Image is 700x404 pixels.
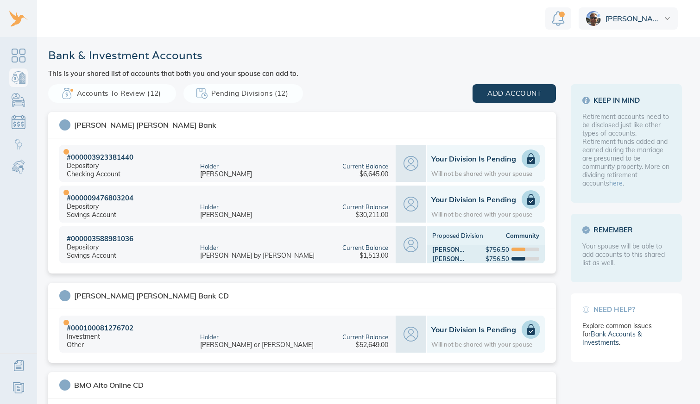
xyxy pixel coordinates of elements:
[432,255,464,262] div: [PERSON_NAME]
[74,120,216,130] div: [PERSON_NAME] [PERSON_NAME] Bank
[432,232,486,239] div: Proposed Division
[486,255,509,262] div: $756.50
[67,323,133,332] div: # 000100081276702
[9,379,28,397] a: Resources
[200,203,219,211] div: Holder
[48,84,176,103] button: Accounts to Review (12)
[9,356,28,375] a: Additional Information
[431,170,532,177] div: Will not be shared with your spouse
[586,11,601,26] img: ee2a253455b5a1643214f6bbf30279a1
[431,325,540,334] h1: Your Division is Pending
[67,211,116,219] div: Savings Account
[67,170,120,178] div: Checking Account
[200,162,219,170] div: Holder
[356,211,388,219] div: $30,211.00
[183,84,303,103] button: Pending Divisions (12)
[431,341,532,348] div: Will not be shared with your spouse
[200,170,252,178] div: [PERSON_NAME]
[582,322,670,347] div: Explore common issues for .
[9,68,28,87] a: Bank Accounts & Investments
[200,251,315,260] div: [PERSON_NAME] by [PERSON_NAME]
[67,153,133,162] div: # 000003923381440
[67,332,100,341] div: Investment
[67,234,133,243] div: # 000003588981036
[431,195,540,204] h1: Your Division is Pending
[552,11,565,26] img: Notification
[48,48,298,62] h1: Bank & Investment Accounts
[198,87,288,99] span: Pending Divisions (12)
[359,170,388,178] div: $6,645.00
[9,91,28,109] a: Personal Possessions
[605,15,662,22] span: [PERSON_NAME]
[67,251,116,260] div: Savings Account
[486,246,509,253] div: $756.50
[9,46,28,65] a: Dashboard
[74,380,144,390] div: BMO Alto Online CD
[486,232,540,239] div: Community
[63,87,161,99] span: Accounts to Review (12)
[74,291,229,300] div: [PERSON_NAME] [PERSON_NAME] Bank CD
[359,251,388,260] div: $1,513.00
[200,244,219,251] div: Holder
[200,211,252,219] div: [PERSON_NAME]
[432,246,464,253] div: [PERSON_NAME]
[342,244,388,251] div: Current Balance
[582,112,670,187] div: Retirement accounts need to be disclosed just like other types of accounts. Retirement funds adde...
[67,243,99,251] div: Depository
[342,203,388,211] div: Current Balance
[582,96,670,105] span: Keep in mind
[342,162,388,170] div: Current Balance
[487,87,541,99] span: add account
[473,84,556,103] button: add account
[200,341,314,349] div: [PERSON_NAME] or [PERSON_NAME]
[67,202,99,211] div: Depository
[67,341,84,349] div: Other
[582,225,670,235] span: Remember
[67,193,133,202] div: # 000009476803204
[9,113,28,131] a: Debts & Obligations
[609,179,623,187] a: here
[431,211,532,218] div: Will not be shared with your spouse
[67,162,99,170] div: Depository
[342,333,388,341] div: Current Balance
[582,330,642,347] a: Bank Accounts & Investments
[9,135,28,154] a: Child Custody & Parenting
[356,341,388,349] div: $52,649.00
[431,154,540,163] h1: Your Division is Pending
[9,157,28,176] a: Child & Spousal Support
[582,305,670,314] span: Need help?
[582,242,670,267] div: Your spouse will be able to add accounts to this shared list as well.
[48,70,298,77] h3: This is your shared list of accounts that both you and your spouse can add to.
[664,17,670,20] img: dropdown.svg
[200,333,219,341] div: Holder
